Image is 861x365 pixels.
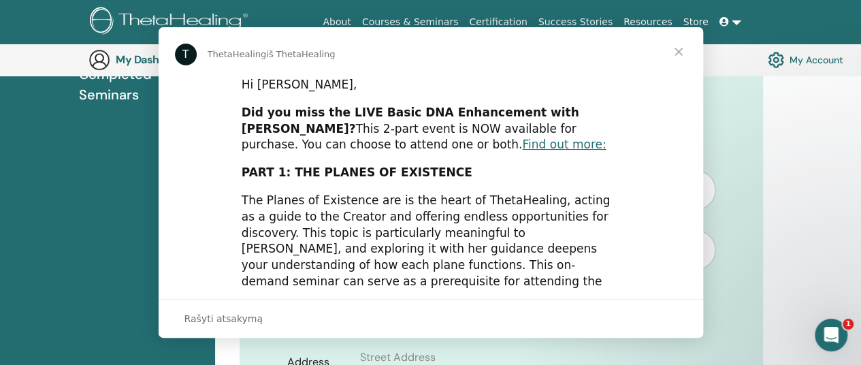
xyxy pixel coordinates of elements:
[242,165,472,179] b: PART 1: THE PLANES OF EXISTENCE
[522,138,606,151] a: Find out more:
[242,193,620,306] div: The Planes of Existence are is the heart of ThetaHealing, acting as a guide to the Creator and of...
[266,49,335,59] span: iš ThetaHealing
[208,49,267,59] span: ThetaHealing
[654,27,703,76] span: Uždaryti
[242,106,579,136] b: Did you miss the LIVE Basic DNA Enhancement with [PERSON_NAME]?
[159,299,703,338] div: Atidaryti pokalbį ir atsakykite
[242,105,620,153] div: This 2-part event is NOW available for purchase. You can choose to attend one or both.
[175,44,197,65] div: Profile image for ThetaHealing
[184,310,263,328] span: Rašyti atsakymą
[242,77,620,93] div: Hi [PERSON_NAME],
